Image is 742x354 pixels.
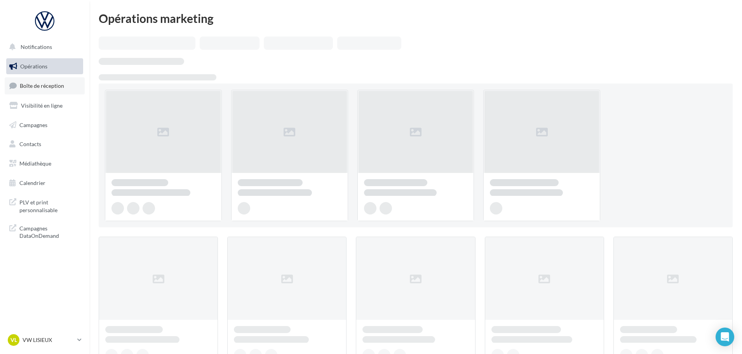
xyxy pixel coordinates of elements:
a: Opérations [5,58,85,75]
a: Visibilité en ligne [5,98,85,114]
span: Opérations [20,63,47,70]
span: Visibilité en ligne [21,102,63,109]
div: Open Intercom Messenger [716,328,734,346]
p: VW LISIEUX [23,336,74,344]
span: Boîte de réception [20,82,64,89]
a: Médiathèque [5,155,85,172]
span: Campagnes [19,121,47,128]
span: Notifications [21,44,52,50]
a: Boîte de réception [5,77,85,94]
span: Médiathèque [19,160,51,167]
span: VL [10,336,17,344]
button: Notifications [5,39,82,55]
span: Campagnes DataOnDemand [19,223,80,240]
div: Opérations marketing [99,12,733,24]
a: Campagnes DataOnDemand [5,220,85,243]
a: Contacts [5,136,85,152]
a: Campagnes [5,117,85,133]
a: VL VW LISIEUX [6,333,83,347]
span: Calendrier [19,180,45,186]
span: Contacts [19,141,41,147]
span: PLV et print personnalisable [19,197,80,214]
a: Calendrier [5,175,85,191]
a: PLV et print personnalisable [5,194,85,217]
